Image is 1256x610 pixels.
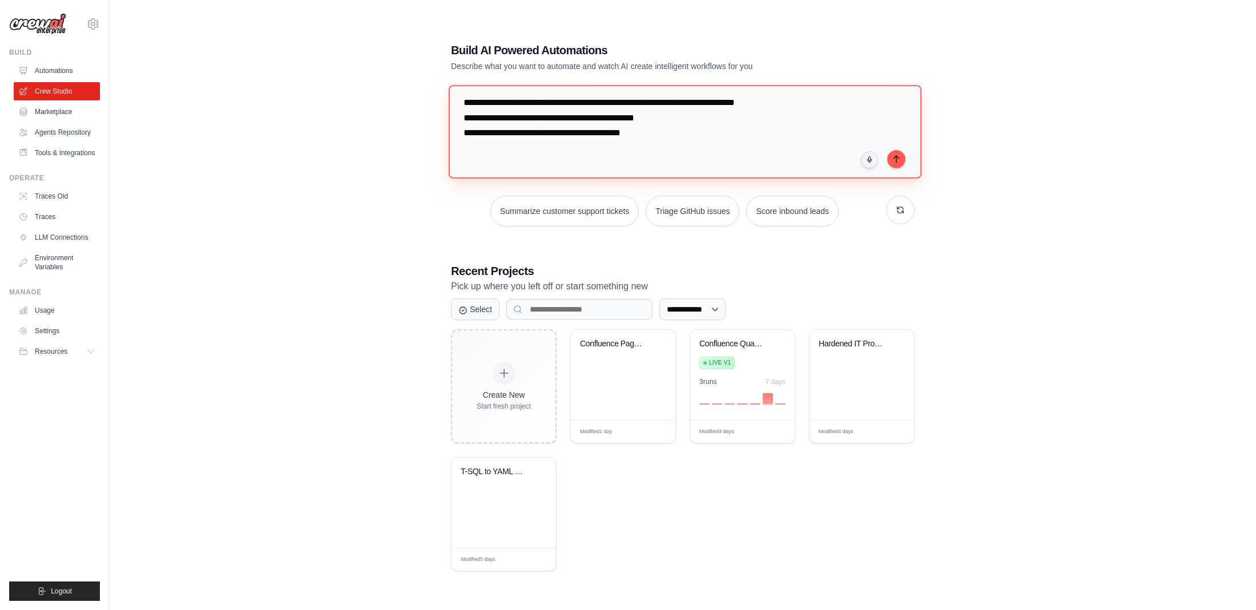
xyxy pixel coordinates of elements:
[819,339,888,349] div: Hardened IT Project Management & Reporting System
[580,339,649,349] div: Confluence Page ID Finder
[763,393,773,405] div: Day 6: 3 executions
[14,301,100,320] a: Usage
[646,196,739,227] button: Triage GitHub issues
[746,196,839,227] button: Score inbound leads
[14,228,100,247] a: LLM Connections
[699,391,786,405] div: Activity over last 7 days
[649,427,658,436] span: Edit
[14,144,100,162] a: Tools & Integrations
[14,342,100,361] button: Resources
[51,587,72,596] span: Logout
[766,377,786,386] div: 7 days
[819,428,854,436] span: Modified 4 days
[768,427,778,436] span: Edit
[580,428,612,436] span: Modified 1 day
[887,427,897,436] span: Edit
[14,208,100,226] a: Traces
[724,403,735,405] div: Day 3: 0 executions
[451,42,835,58] h1: Build AI Powered Automations
[490,196,639,227] button: Summarize customer support tickets
[451,279,915,294] p: Pick up where you left off or start something new
[9,13,66,35] img: Logo
[735,427,763,436] div: Manage deployment
[9,288,100,297] div: Manage
[14,62,100,80] a: Automations
[529,555,539,564] span: Edit
[9,48,100,57] div: Build
[14,249,100,276] a: Environment Variables
[461,467,530,477] div: T-SQL to YAML Semantic Converter
[14,322,100,340] a: Settings
[709,358,731,367] span: Live v1
[9,581,100,601] button: Logout
[14,82,100,100] a: Crew Studio
[699,339,768,349] div: Confluence Quality Assistant
[750,403,760,405] div: Day 5: 0 executions
[451,298,500,320] button: Select
[461,556,496,564] span: Modified 5 days
[1199,555,1256,610] iframe: Chat Widget
[712,403,722,405] div: Day 2: 0 executions
[735,427,755,436] span: Manage
[477,402,531,411] div: Start fresh project
[861,151,878,168] button: Click to speak your automation idea
[737,403,747,405] div: Day 4: 0 executions
[14,123,100,142] a: Agents Repository
[451,263,915,279] h3: Recent Projects
[699,377,717,386] div: 3 run s
[699,403,710,405] div: Day 1: 0 executions
[9,173,100,183] div: Operate
[451,60,835,72] p: Describe what you want to automate and watch AI create intelligent workflows for you
[886,196,915,224] button: Get new suggestions
[699,428,734,436] span: Modified 4 days
[14,103,100,121] a: Marketplace
[35,347,67,356] span: Resources
[775,403,786,405] div: Day 7: 0 executions
[477,389,531,401] div: Create New
[14,187,100,205] a: Traces Old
